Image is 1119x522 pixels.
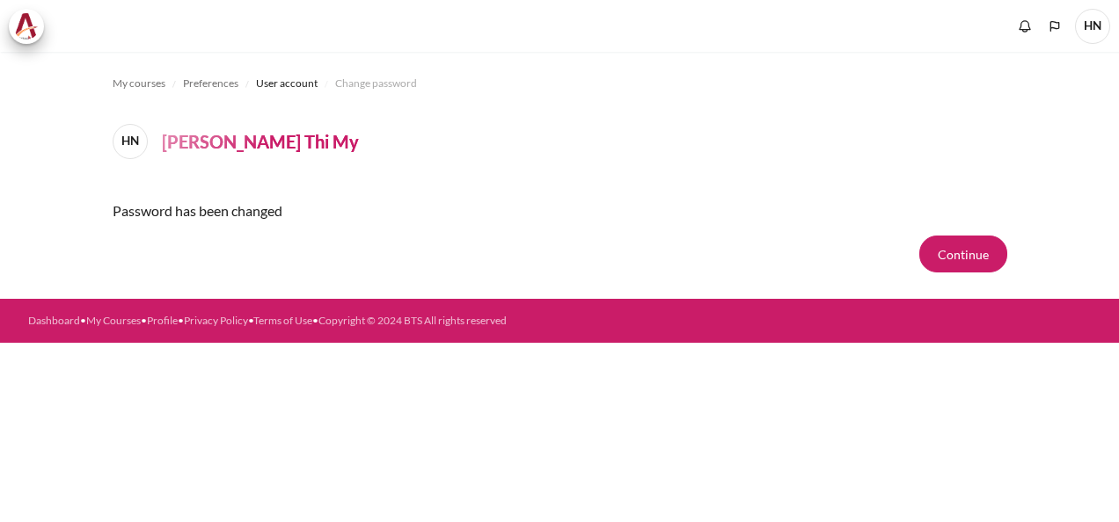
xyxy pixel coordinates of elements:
[253,314,312,327] a: Terms of Use
[183,76,238,91] span: Preferences
[113,124,148,159] span: HN
[28,314,80,327] a: Dashboard
[183,73,238,94] a: Preferences
[14,13,39,40] img: Architeck
[335,73,417,94] a: Change password
[184,314,248,327] a: Privacy Policy
[256,76,318,91] span: User account
[147,314,178,327] a: Profile
[162,128,359,155] h4: [PERSON_NAME] Thi My
[919,236,1007,272] button: Continue
[113,186,1007,236] div: Password has been changed
[113,76,165,91] span: My courses
[1075,9,1110,44] span: HN
[113,124,155,159] a: HN
[318,314,507,327] a: Copyright © 2024 BTS All rights reserved
[9,9,53,44] a: Architeck Architeck
[1042,13,1068,40] button: Languages
[28,313,613,329] div: • • • • •
[86,314,141,327] a: My Courses
[113,73,165,94] a: My courses
[1012,13,1038,40] div: Show notification window with no new notifications
[335,76,417,91] span: Change password
[113,69,1007,98] nav: Navigation bar
[1075,9,1110,44] a: User menu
